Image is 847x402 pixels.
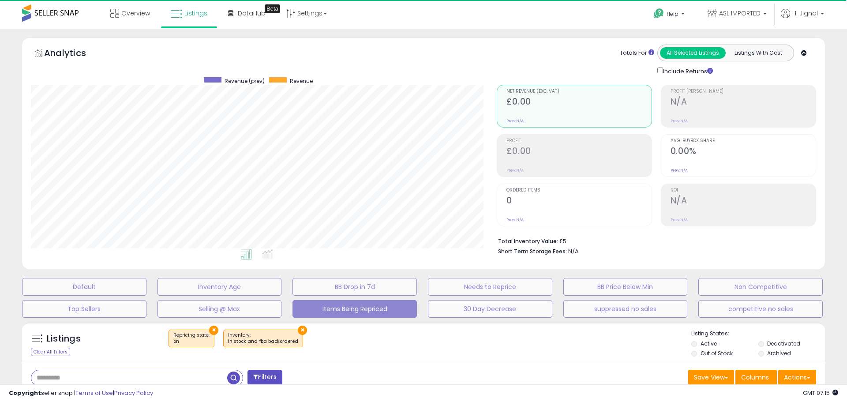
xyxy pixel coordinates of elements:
[671,89,816,94] span: Profit [PERSON_NAME]
[157,300,282,318] button: Selling @ Max
[428,278,552,296] button: Needs to Reprice
[568,247,579,255] span: N/A
[719,9,761,18] span: ASL IMPORTED
[9,389,41,397] strong: Copyright
[671,139,816,143] span: Avg. Buybox Share
[671,195,816,207] h2: N/A
[22,300,146,318] button: Top Sellers
[184,9,207,18] span: Listings
[498,235,810,246] li: £5
[265,4,280,13] div: Tooltip anchor
[22,278,146,296] button: Default
[671,188,816,193] span: ROI
[506,168,524,173] small: Prev: N/A
[620,49,654,57] div: Totals For
[563,278,688,296] button: BB Price Below Min
[671,97,816,109] h2: N/A
[792,9,818,18] span: Hi Jignal
[671,118,688,124] small: Prev: N/A
[498,248,567,255] b: Short Term Storage Fees:
[698,300,823,318] button: competitive no sales
[506,188,652,193] span: Ordered Items
[506,195,652,207] h2: 0
[667,10,678,18] span: Help
[238,9,266,18] span: DataHub
[563,300,688,318] button: suppressed no sales
[292,300,417,318] button: Items Being Repriced
[157,278,282,296] button: Inventory Age
[781,9,824,29] a: Hi Jignal
[671,146,816,158] h2: 0.00%
[653,8,664,19] i: Get Help
[506,89,652,94] span: Net Revenue (Exc. VAT)
[506,146,652,158] h2: £0.00
[660,47,726,59] button: All Selected Listings
[647,1,693,29] a: Help
[292,278,417,296] button: BB Drop in 7d
[506,217,524,222] small: Prev: N/A
[725,47,791,59] button: Listings With Cost
[506,118,524,124] small: Prev: N/A
[506,97,652,109] h2: £0.00
[121,9,150,18] span: Overview
[698,278,823,296] button: Non Competitive
[428,300,552,318] button: 30 Day Decrease
[9,389,153,398] div: seller snap | |
[498,237,558,245] b: Total Inventory Value:
[290,77,313,85] span: Revenue
[506,139,652,143] span: Profit
[671,217,688,222] small: Prev: N/A
[671,168,688,173] small: Prev: N/A
[651,66,723,76] div: Include Returns
[44,47,103,61] h5: Analytics
[225,77,265,85] span: Revenue (prev)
